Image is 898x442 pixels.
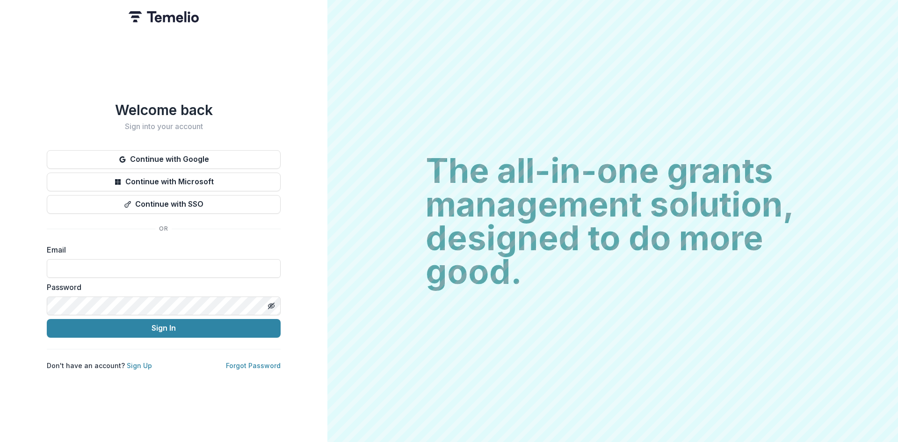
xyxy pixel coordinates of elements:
a: Forgot Password [226,362,281,370]
button: Continue with Microsoft [47,173,281,191]
img: Temelio [129,11,199,22]
label: Email [47,244,275,255]
button: Sign In [47,319,281,338]
button: Toggle password visibility [264,298,279,313]
a: Sign Up [127,362,152,370]
button: Continue with Google [47,150,281,169]
label: Password [47,282,275,293]
button: Continue with SSO [47,195,281,214]
h1: Welcome back [47,101,281,118]
p: Don't have an account? [47,361,152,370]
h2: Sign into your account [47,122,281,131]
